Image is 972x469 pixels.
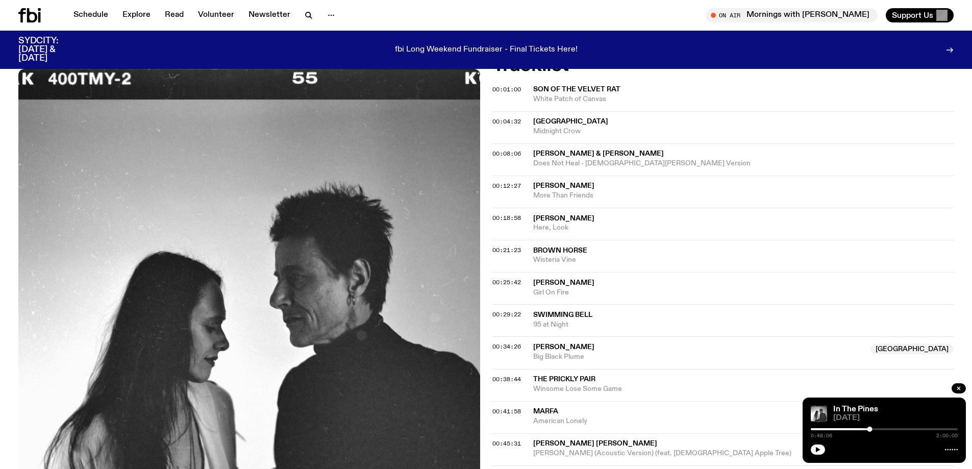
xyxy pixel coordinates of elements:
span: [PERSON_NAME] & [PERSON_NAME] [533,150,664,157]
span: 00:41:58 [492,407,521,415]
span: 00:21:23 [492,246,521,254]
button: 00:29:22 [492,312,521,317]
a: Newsletter [242,8,296,22]
a: Volunteer [192,8,240,22]
span: Marfa [533,408,558,415]
span: 95 at Night [533,320,954,330]
span: Brown Horse [533,247,587,254]
span: 00:01:00 [492,85,521,93]
span: [PERSON_NAME] (Acoustic Version) (feat. [DEMOGRAPHIC_DATA] Apple Tree) [533,449,954,458]
span: [PERSON_NAME] [533,343,594,351]
span: [PERSON_NAME] [533,215,594,222]
button: 00:41:58 [492,409,521,414]
span: More Than Friends [533,191,954,201]
span: Big Black Plume [533,352,865,362]
span: [PERSON_NAME] [PERSON_NAME] [533,440,657,447]
span: 00:08:06 [492,150,521,158]
span: Midnight Crow [533,127,954,136]
button: 00:38:44 [492,377,521,382]
button: 00:04:32 [492,119,521,125]
button: 00:34:26 [492,344,521,350]
span: Here, Look [533,223,954,233]
a: Schedule [67,8,114,22]
span: White Patch of Canvas [533,94,954,104]
span: 00:45:31 [492,439,521,448]
span: 00:29:22 [492,310,521,318]
span: The Prickly Pair [533,376,595,383]
h2: Tracklist [492,56,954,75]
button: 00:12:27 [492,183,521,189]
span: 2:00:00 [936,433,958,438]
span: 00:34:26 [492,342,521,351]
span: American Lonely [533,416,954,426]
span: 0:48:06 [811,433,832,438]
button: 00:01:00 [492,87,521,92]
span: [PERSON_NAME] [533,279,594,286]
button: On AirMornings with [PERSON_NAME] [706,8,878,22]
a: In The Pines [833,405,878,413]
span: Girl On Fire [533,288,954,298]
span: 00:25:42 [492,278,521,286]
a: Read [159,8,190,22]
span: [PERSON_NAME] [533,182,594,189]
button: 00:25:42 [492,280,521,285]
span: 00:12:27 [492,182,521,190]
span: Support Us [892,11,933,20]
span: 00:38:44 [492,375,521,383]
button: 00:45:31 [492,441,521,447]
span: Winsome Lose Some Game [533,384,954,394]
span: Swimming Bell [533,311,592,318]
button: 00:18:58 [492,215,521,221]
span: [GEOGRAPHIC_DATA] [870,344,954,354]
span: [GEOGRAPHIC_DATA] [533,118,608,125]
h3: SYDCITY: [DATE] & [DATE] [18,37,84,63]
span: [DATE] [833,414,958,422]
button: 00:21:23 [492,248,521,253]
span: 00:18:58 [492,214,521,222]
span: Wisteria Vine [533,255,954,265]
span: Does Not Heal - [DEMOGRAPHIC_DATA][PERSON_NAME] Version [533,159,954,168]
span: 00:04:32 [492,117,521,126]
a: Explore [116,8,157,22]
button: 00:08:06 [492,151,521,157]
span: Son Of the Velvet Rat [533,86,620,93]
button: Support Us [886,8,954,22]
p: fbi Long Weekend Fundraiser - Final Tickets Here! [395,45,578,55]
